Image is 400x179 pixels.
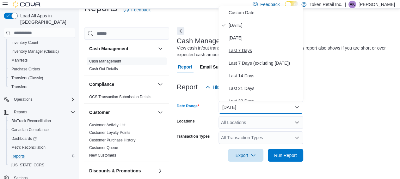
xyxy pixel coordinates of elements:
[6,134,78,143] a: Dashboards
[11,154,25,159] span: Reports
[177,83,198,91] h3: Report
[294,135,299,140] button: Open list of options
[9,152,75,160] span: Reports
[9,135,39,142] a: Dashboards
[11,136,37,141] span: Dashboards
[157,109,164,116] button: Customer
[89,153,116,158] span: New Customers
[89,59,121,63] a: Cash Management
[14,110,27,115] span: Reports
[9,126,51,134] a: Canadian Compliance
[6,152,78,161] button: Reports
[9,74,75,82] span: Transfers (Classic)
[228,149,263,162] button: Export
[218,6,303,101] div: Select listbox
[177,119,195,124] label: Locations
[177,45,392,58] div: View cash in/out transactions along with drawer/safe details. This report also shows if you are s...
[9,117,75,125] span: BioTrack Reconciliation
[157,45,164,52] button: Cash Management
[89,81,155,87] button: Compliance
[200,61,240,73] span: Email Subscription
[121,3,153,16] a: Feedback
[178,61,192,73] span: Report
[232,149,260,162] span: Export
[11,127,49,132] span: Canadian Compliance
[9,83,75,91] span: Transfers
[229,59,301,67] span: Last 7 Days (excluding [DATE])
[6,125,78,134] button: Canadian Compliance
[177,27,184,35] button: Next
[9,48,75,55] span: Inventory Manager (Classic)
[229,21,301,29] span: [DATE]
[89,45,128,52] h3: Cash Management
[89,138,136,142] a: Customer Purchase History
[350,1,355,8] span: AK
[310,1,342,8] p: Token Retail Inc.
[9,135,75,142] span: Dashboards
[89,130,130,135] span: Customer Loyalty Points
[89,67,118,71] a: Cash Out Details
[6,116,78,125] button: BioTrack Reconciliation
[11,67,40,72] span: Purchase Orders
[89,168,155,174] button: Discounts & Promotions
[9,152,27,160] a: Reports
[6,38,78,47] button: Inventory Count
[9,39,75,46] span: Inventory Count
[218,101,303,114] button: [DATE]
[131,7,151,13] span: Feedback
[13,1,41,8] img: Cova
[229,85,301,92] span: Last 21 Days
[213,84,246,90] span: Hide Parameters
[84,121,169,162] div: Customer
[11,40,38,45] span: Inventory Count
[6,82,78,91] button: Transfers
[89,66,118,71] span: Cash Out Details
[11,75,43,81] span: Transfers (Classic)
[89,81,114,87] h3: Compliance
[89,130,130,135] a: Customer Loyalty Points
[348,1,356,8] div: Ashish Kapoor
[9,83,30,91] a: Transfers
[9,39,41,46] a: Inventory Count
[9,74,46,82] a: Transfers (Classic)
[11,49,59,54] span: Inventory Manager (Classic)
[9,65,43,73] a: Purchase Orders
[89,94,151,99] span: OCS Transaction Submission Details
[177,134,210,139] label: Transaction Types
[345,1,346,8] p: |
[9,144,75,151] span: Metrc Reconciliation
[89,109,110,116] h3: Customer
[89,123,126,127] a: Customer Activity List
[14,97,33,102] span: Operations
[89,153,116,158] a: New Customers
[84,93,169,103] div: Compliance
[6,74,78,82] button: Transfers (Classic)
[9,126,75,134] span: Canadian Compliance
[11,58,28,63] span: Manifests
[203,81,249,93] button: Hide Parameters
[294,120,299,125] button: Open list of options
[229,34,301,42] span: [DATE]
[6,47,78,56] button: Inventory Manager (Classic)
[9,48,61,55] a: Inventory Manager (Classic)
[157,81,164,88] button: Compliance
[9,161,47,169] a: [US_STATE] CCRS
[229,97,301,105] span: Last 30 Days
[11,84,27,89] span: Transfers
[260,1,280,8] span: Feedback
[9,144,48,151] a: Metrc Reconciliation
[11,96,75,103] span: Operations
[6,65,78,74] button: Purchase Orders
[359,1,395,8] p: [PERSON_NAME]
[11,145,46,150] span: Metrc Reconciliation
[9,117,53,125] a: BioTrack Reconciliation
[18,13,75,25] span: Load All Apps in [GEOGRAPHIC_DATA]
[6,56,78,65] button: Manifests
[11,108,75,116] span: Reports
[6,143,78,152] button: Metrc Reconciliation
[6,161,78,170] button: [US_STATE] CCRS
[285,1,298,8] input: Dark Mode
